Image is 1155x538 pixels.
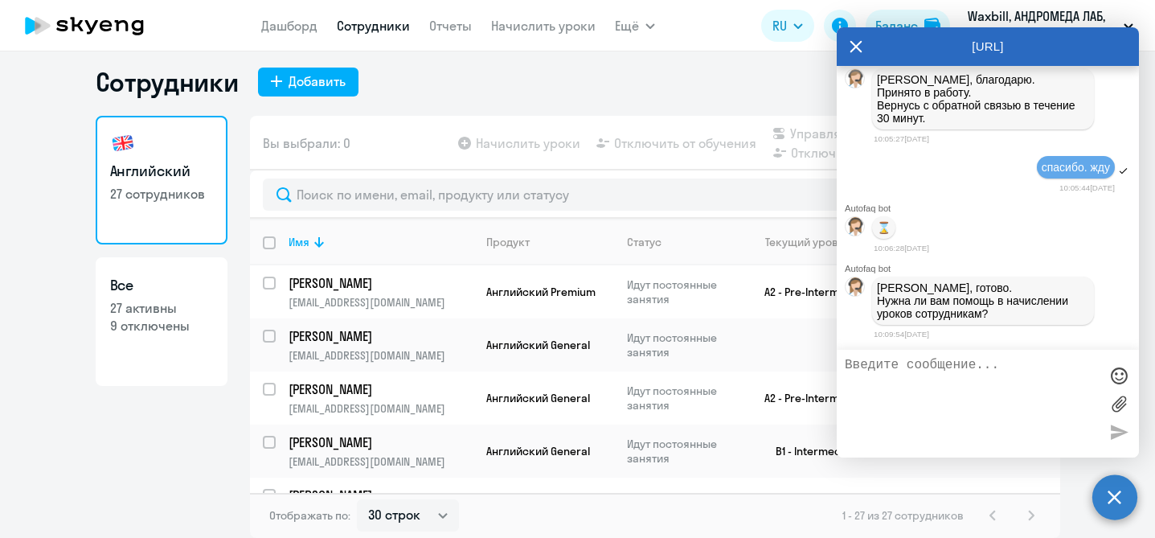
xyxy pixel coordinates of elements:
[874,244,929,253] time: 10:06:28[DATE]
[874,134,929,143] time: 10:05:27[DATE]
[765,235,857,249] div: Текущий уровень
[486,391,590,405] span: Английский General
[845,264,1139,273] div: Autofaq bot
[258,68,358,97] button: Добавить
[289,348,473,363] p: [EMAIL_ADDRESS][DOMAIN_NAME]
[110,275,213,296] h3: Все
[269,508,350,523] span: Отображать по:
[866,10,950,42] button: Балансbalance
[738,425,887,478] td: B1 - Intermediate
[289,487,473,504] a: [PERSON_NAME]
[110,130,136,156] img: english
[761,10,814,42] button: RU
[96,116,227,244] a: Английский27 сотрудников
[956,478,1015,531] td: 0
[263,179,1047,211] input: Поиск по имени, email, продукту или статусу
[289,380,470,398] p: [PERSON_NAME]
[110,299,213,317] p: 27 активны
[289,433,470,451] p: [PERSON_NAME]
[772,16,787,35] span: RU
[877,73,1089,125] p: [PERSON_NAME], благодарю. Принято в работу. Вернусь с обратной связью в течение 30 минут.
[846,69,866,92] img: bot avatar
[263,133,350,153] span: Вы выбрали: 0
[842,508,964,523] span: 1 - 27 из 27 сотрудников
[289,380,473,398] a: [PERSON_NAME]
[289,235,309,249] div: Имя
[110,161,213,182] h3: Английский
[627,437,737,466] p: Идут постоянные занятия
[738,478,887,531] td: B1 - Intermediate
[289,454,473,469] p: [EMAIL_ADDRESS][DOMAIN_NAME]
[627,384,737,413] p: Идут постоянные занятия
[337,18,410,34] a: Сотрудники
[877,281,1089,320] p: [PERSON_NAME], готово. Нужна ли вам помощь в начислении уроков сотрудникам?
[738,372,887,425] td: A2 - Pre-Intermediate
[289,327,470,345] p: [PERSON_NAME]
[486,338,590,352] span: Английский General
[486,235,530,249] div: Продукт
[627,331,737,359] p: Идут постоянные занятия
[289,274,473,292] a: [PERSON_NAME]
[1042,161,1110,174] span: спасибо. жду
[846,217,866,240] img: bot avatar
[845,203,1139,213] div: Autofaq bot
[289,401,473,416] p: [EMAIL_ADDRESS][DOMAIN_NAME]
[738,265,887,318] td: A2 - Pre-Intermediate
[887,478,956,531] td: 0
[289,295,473,310] p: [EMAIL_ADDRESS][DOMAIN_NAME]
[289,274,470,292] p: [PERSON_NAME]
[1059,183,1115,192] time: 10:05:44[DATE]
[289,235,473,249] div: Имя
[627,490,737,519] p: Идут постоянные занятия
[289,433,473,451] a: [PERSON_NAME]
[615,16,639,35] span: Ещё
[875,16,918,35] div: Баланс
[429,18,472,34] a: Отчеты
[615,10,655,42] button: Ещё
[960,6,1141,45] button: Waxbill, АНДРОМЕДА ЛАБ, ООО
[751,235,887,249] div: Текущий уровень
[289,327,473,345] a: [PERSON_NAME]
[486,285,596,299] span: Английский Premium
[1107,392,1131,416] label: Лимит 10 файлов
[874,330,929,339] time: 10:09:54[DATE]
[289,487,470,504] p: [PERSON_NAME]
[261,18,317,34] a: Дашборд
[110,185,213,203] p: 27 сотрудников
[96,257,227,386] a: Все27 активны9 отключены
[110,317,213,335] p: 9 отключены
[627,235,661,249] div: Статус
[491,18,596,34] a: Начислить уроки
[877,221,891,234] p: ⌛️
[627,277,737,306] p: Идут постоянные занятия
[968,6,1117,45] p: Waxbill, АНДРОМЕДА ЛАБ, ООО
[486,444,590,458] span: Английский General
[96,66,239,98] h1: Сотрудники
[924,18,940,34] img: balance
[289,72,346,91] div: Добавить
[846,277,866,301] img: bot avatar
